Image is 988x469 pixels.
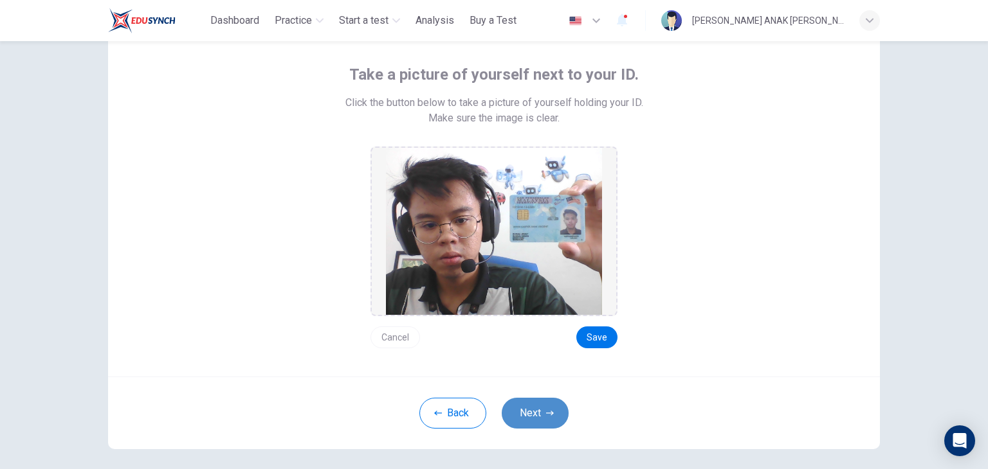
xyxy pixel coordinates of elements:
span: Start a test [339,13,389,28]
button: Buy a Test [464,9,522,32]
button: Practice [270,9,329,32]
span: Buy a Test [470,13,517,28]
div: Open Intercom Messenger [944,425,975,456]
span: Practice [275,13,312,28]
img: ELTC logo [108,8,176,33]
button: Dashboard [205,9,264,32]
span: Take a picture of yourself next to your ID. [349,64,639,85]
span: Make sure the image is clear. [428,111,560,126]
img: en [567,16,583,26]
img: Profile picture [661,10,682,31]
img: preview screemshot [386,148,602,315]
button: Analysis [410,9,459,32]
div: [PERSON_NAME] ANAK [PERSON_NAME] [692,13,844,28]
span: Click the button below to take a picture of yourself holding your ID. [345,95,643,111]
button: Start a test [334,9,405,32]
span: Analysis [416,13,454,28]
button: Save [576,326,617,348]
span: Dashboard [210,13,259,28]
button: Back [419,398,486,429]
button: Next [502,398,569,429]
a: ELTC logo [108,8,205,33]
button: Cancel [370,326,420,348]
